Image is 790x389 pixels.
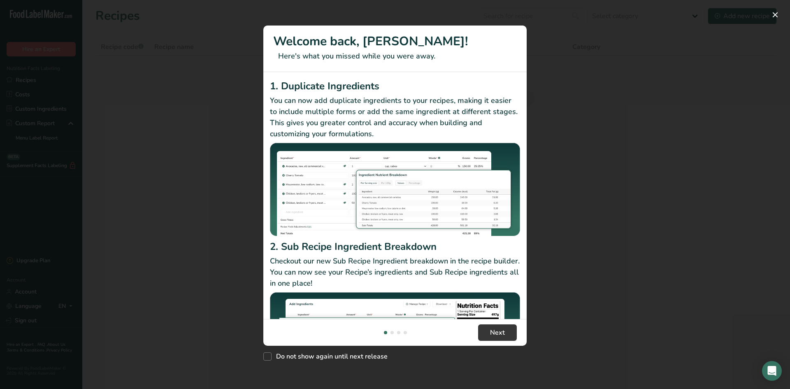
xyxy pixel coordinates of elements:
[270,256,520,289] p: Checkout our new Sub Recipe Ingredient breakdown in the recipe builder. You can now see your Reci...
[490,328,505,338] span: Next
[270,292,520,386] img: Sub Recipe Ingredient Breakdown
[273,51,517,62] p: Here's what you missed while you were away.
[272,352,388,361] span: Do not show again until next release
[273,32,517,51] h1: Welcome back, [PERSON_NAME]!
[270,95,520,140] p: You can now add duplicate ingredients to your recipes, making it easier to include multiple forms...
[762,361,782,381] div: Open Intercom Messenger
[478,324,517,341] button: Next
[270,79,520,93] h2: 1. Duplicate Ingredients
[270,143,520,236] img: Duplicate Ingredients
[270,239,520,254] h2: 2. Sub Recipe Ingredient Breakdown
